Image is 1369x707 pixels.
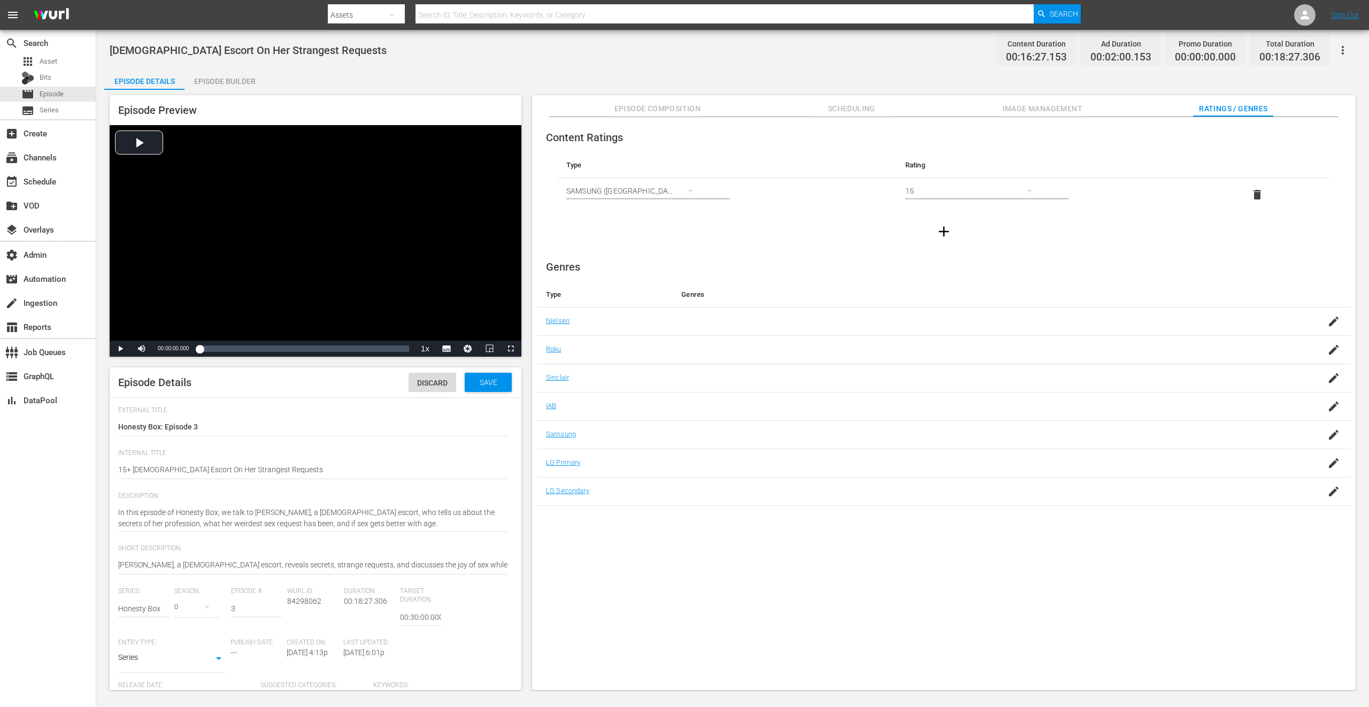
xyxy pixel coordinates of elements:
[184,68,265,90] button: Episode Builder
[118,651,225,667] div: Series
[1193,102,1273,116] span: Ratings / Genres
[344,587,395,596] span: Duration:
[500,341,521,357] button: Fullscreen
[1331,11,1359,19] a: Sign Out
[546,317,570,325] a: Nielsen
[5,346,18,359] span: Job Queues
[174,587,225,596] span: Season:
[1251,188,1264,201] span: delete
[199,345,409,352] div: Progress Bar
[118,406,507,415] span: External Title
[5,394,18,407] span: DataPool
[1002,102,1082,116] span: Image Management
[287,639,337,647] span: Created On:
[558,152,897,178] th: Type
[21,72,34,84] div: Bits
[118,544,507,553] span: Short Description
[5,127,18,140] span: Create
[131,341,152,357] button: Mute
[21,104,34,117] span: Series
[118,421,507,434] textarea: Honesty Box: Episode 3
[118,681,255,690] span: Release Date:
[40,89,64,99] span: Episode
[409,379,456,387] span: Discard
[287,597,321,605] span: 84298062
[1175,51,1236,64] span: 00:00:00.000
[287,587,338,596] span: Wurl ID:
[118,492,507,501] span: Description
[546,260,580,273] span: Genres
[231,587,282,596] span: Episode #:
[546,458,580,466] a: LG Primary
[118,507,507,529] textarea: In this episode of Honesty Box, we talk to [PERSON_NAME], a [DEMOGRAPHIC_DATA] escort, who tells ...
[566,176,703,206] div: SAMSUNG ([GEOGRAPHIC_DATA] (Republic of))
[5,249,18,262] span: Admin
[260,681,368,690] span: Suggested Categories:
[21,55,34,68] span: Asset
[5,37,18,50] span: Search
[897,152,1236,178] th: Rating
[5,297,18,310] span: Ingestion
[465,373,512,392] button: Save
[546,131,623,144] span: Content Ratings
[1090,51,1151,64] span: 00:02:00.153
[409,373,456,392] button: Discard
[558,152,1330,211] table: simple table
[1034,4,1081,24] button: Search
[343,648,384,657] span: [DATE] 6:01p
[26,3,77,28] img: ans4CAIJ8jUAAAAAAAAAAAAAAAAAAAAAAAAgQb4GAAAAAAAAAAAAAAAAAAAAAAAAJMjXAAAAAAAAAAAAAAAAAAAAAAAAgAT5G...
[811,102,891,116] span: Scheduling
[344,597,387,605] span: 00:18:27.306
[5,199,18,212] span: VOD
[546,345,562,353] a: Roku
[40,105,59,116] span: Series
[110,341,131,357] button: Play
[1050,4,1078,24] span: Search
[21,88,34,101] span: Episode
[118,104,197,117] span: Episode Preview
[5,273,18,286] span: Automation
[546,402,556,410] a: IAB
[373,681,481,690] span: Keywords:
[400,587,451,604] span: Target Duration:
[40,56,57,67] span: Asset
[118,559,507,572] textarea: [PERSON_NAME], a [DEMOGRAPHIC_DATA] escort, reveals secrets, strange requests, and discusses the ...
[118,449,507,458] span: Internal Title
[118,587,169,596] span: Series:
[230,648,237,657] span: ---
[1090,36,1151,51] div: Ad Duration
[6,9,19,21] span: menu
[537,282,673,308] th: Type
[118,464,507,477] textarea: [DEMOGRAPHIC_DATA] Escort On Her Strangest Requests
[1175,36,1236,51] div: Promo Duration
[40,72,51,83] span: Bits
[104,68,184,90] button: Episode Details
[673,282,1260,308] th: Genres
[174,592,220,622] div: 0
[479,341,500,357] button: Picture-in-Picture
[5,224,18,236] span: Overlays
[184,68,265,94] div: Episode Builder
[1259,51,1320,64] span: 00:18:27.306
[5,321,18,334] span: Reports
[457,341,479,357] button: Jump To Time
[118,639,225,647] span: Entry Type:
[287,648,328,657] span: [DATE] 4:13p
[471,378,506,387] span: Save
[414,341,436,357] button: Playback Rate
[343,639,394,647] span: Last Updated:
[1006,36,1067,51] div: Content Duration
[158,345,189,351] span: 00:00:00.000
[546,373,569,381] a: Sinclair
[5,151,18,164] span: Channels
[546,430,576,438] a: Samsung
[614,102,701,116] span: Episode Composition
[905,176,1042,206] div: 15
[546,487,589,495] a: LG Secondary
[5,370,18,383] span: GraphQL
[1006,51,1067,64] span: 00:16:27.153
[104,68,184,94] div: Episode Details
[230,639,281,647] span: Publish Date:
[1244,182,1270,208] button: delete
[436,341,457,357] button: Subtitles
